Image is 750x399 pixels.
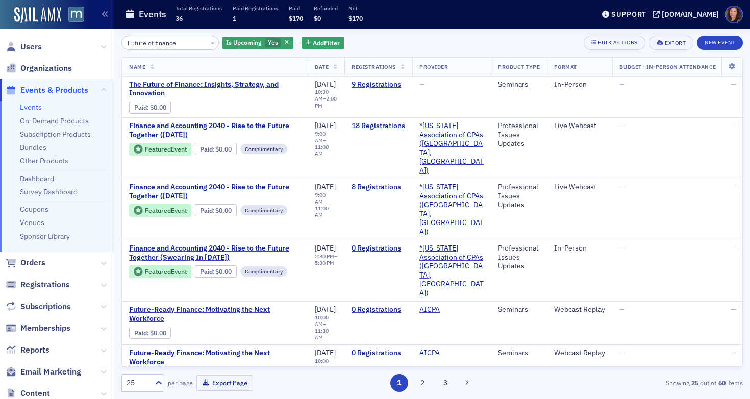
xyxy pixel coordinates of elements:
[419,244,484,297] span: *Maryland Association of CPAs (Timonium, MD)
[20,232,70,241] a: Sponsor Library
[20,63,72,74] span: Organizations
[200,145,213,153] a: Paid
[121,36,219,50] input: Search…
[315,305,336,314] span: [DATE]
[145,208,187,213] div: Featured Event
[498,183,540,210] div: Professional Issues Updates
[619,121,625,130] span: —
[6,322,70,334] a: Memberships
[554,183,605,192] div: Live Webcast
[129,102,171,114] div: Paid: 8 - $0
[20,103,42,112] a: Events
[226,38,262,46] span: Is Upcoming
[129,80,301,98] span: The Future of Finance: Insights, Strategy, and Innovation
[195,265,237,278] div: Paid: 0 - $0
[619,305,625,314] span: —
[390,374,408,392] button: 1
[20,322,70,334] span: Memberships
[233,14,236,22] span: 1
[315,357,329,371] time: 10:00 AM
[129,63,145,70] span: Name
[352,244,405,253] a: 0 Registrations
[168,378,193,387] label: per page
[129,244,301,262] a: Finance and Accounting 2040 - Rise to the Future Together (Swearing In [DATE])
[6,388,50,399] a: Content
[139,8,166,20] h1: Events
[653,11,722,18] button: [DOMAIN_NAME]
[129,348,301,366] a: Future-Ready Finance: Motivating the Next Workforce
[697,37,743,46] a: New Event
[240,205,287,215] div: Complimentary
[127,378,149,388] div: 25
[619,348,625,357] span: —
[584,36,645,50] button: Bulk Actions
[129,244,301,262] span: Finance and Accounting 2040 - Rise to the Future Together (Swearing In 2025)
[6,301,71,312] a: Subscriptions
[554,63,577,70] span: Format
[150,329,166,337] span: $0.00
[289,5,303,12] p: Paid
[134,104,147,111] a: Paid
[20,116,89,126] a: On-Demand Products
[200,207,216,214] span: :
[611,10,646,19] div: Support
[200,268,216,276] span: :
[619,63,716,70] span: Budget - In-Person Attendance
[20,205,48,214] a: Coupons
[20,41,42,53] span: Users
[134,329,150,337] span: :
[200,268,213,276] a: Paid
[437,374,455,392] button: 3
[215,207,232,214] span: $0.00
[731,121,736,130] span: —
[619,80,625,89] span: —
[315,192,337,219] div: –
[315,314,337,341] div: –
[498,121,540,148] div: Professional Issues Updates
[145,146,187,152] div: Featured Event
[129,121,301,139] a: Finance and Accounting 2040 - Rise to the Future Together ([DATE])
[20,301,71,312] span: Subscriptions
[315,327,329,341] time: 11:30 AM
[598,40,638,45] div: Bulk Actions
[6,41,42,53] a: Users
[689,378,700,387] strong: 25
[543,378,743,387] div: Showing out of items
[129,143,191,156] div: Featured Event
[419,63,448,70] span: Provider
[315,88,329,102] time: 10:30 AM
[662,10,719,19] div: [DOMAIN_NAME]
[215,268,232,276] span: $0.00
[20,218,44,227] a: Venues
[352,80,405,89] a: 9 Registrations
[129,121,301,139] span: Finance and Accounting 2040 - Rise to the Future Together (October 2025)
[419,348,440,358] a: AICPA
[20,130,91,139] a: Subscription Products
[20,85,88,96] span: Events & Products
[6,85,88,96] a: Events & Products
[352,348,405,358] a: 0 Registrations
[20,257,45,268] span: Orders
[233,5,278,12] p: Paid Registrations
[619,182,625,191] span: —
[176,14,183,22] span: 36
[315,121,336,130] span: [DATE]
[129,327,171,339] div: Paid: 0 - $0
[554,244,605,253] div: In-Person
[352,63,396,70] span: Registrations
[419,121,484,175] a: *[US_STATE] Association of CPAs ([GEOGRAPHIC_DATA], [GEOGRAPHIC_DATA])
[195,143,237,155] div: Paid: 18 - $0
[129,265,191,278] div: Featured Event
[6,63,72,74] a: Organizations
[240,266,287,277] div: Complimentary
[498,244,540,271] div: Professional Issues Updates
[315,63,329,70] span: Date
[554,348,605,358] div: Webcast Replay
[315,130,326,144] time: 9:00 AM
[352,121,405,131] a: 18 Registrations
[68,7,84,22] img: SailAMX
[14,7,61,23] img: SailAMX
[200,145,216,153] span: :
[20,143,46,152] a: Bundles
